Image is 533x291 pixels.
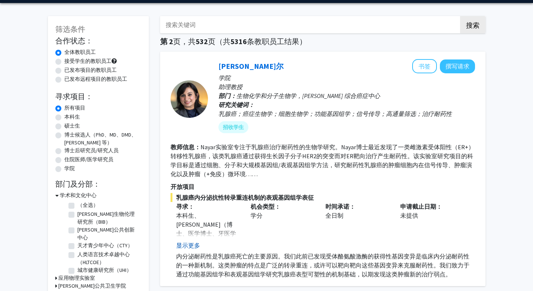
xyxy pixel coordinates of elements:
font: 博士候选人（PhD、MD、DMD、[PERSON_NAME] 等） [64,131,137,146]
font: 教师信息： [171,143,200,151]
font: 显示更多 [176,242,200,249]
font: 书签 [419,62,431,70]
font: 搜索 [466,21,480,29]
font: 住院医师/医学研究员 [64,156,113,163]
font: 学院 [64,165,75,172]
button: 搜索 [460,16,485,33]
font: 人类语言技术卓越中心（HLTCOE） [77,251,130,266]
font: 本科生、[PERSON_NAME]（博士、医学博士、牙医学博士、药学博士等）、博士后研究员/研究人员、住院医师/医学研究员、教职员工 [176,212,238,273]
font: 研究关键词： [218,101,254,108]
button: 向 Utthara Nayar 撰写请求 [440,59,475,73]
font: 申请截止日期： [400,203,442,210]
font: [PERSON_NAME]生物伦理研究所（BIB） [77,211,135,225]
font: [PERSON_NAME]公共创新中心 [77,226,135,241]
button: 将乌塔拉·纳亚尔添加到书签 [412,59,437,73]
font: 页（共 [208,37,230,46]
input: 搜索关键词 [160,16,454,33]
font: 合作状态： [55,36,93,45]
font: 内分泌耐药性是乳腺癌死亡的主要原因。我们此前已发现受体酪氨酸激酶的获得性基因变异是临床内分泌耐药性的一种新机制。这类肿瘤的特点是广泛的转录重连，或许可以靶向靶向这些基因变异来克服耐药性。我们致力... [176,252,469,278]
font: 全日制 [325,212,343,219]
font: 已发布远程项目的教职员工 [64,76,127,82]
font: 开放项目 [171,183,194,190]
font: 寻求： [176,203,194,210]
font: 硕士生 [64,122,80,129]
font: 页 [173,37,181,46]
a: [PERSON_NAME]尔 [218,61,284,71]
font: （全选） [77,202,98,208]
font: 532 [196,37,208,46]
font: 本科生 [64,113,80,120]
font: 已发布项目的教职员工 [64,67,117,73]
font: [PERSON_NAME]公共卫生学院 [58,282,126,289]
font: 所有项目 [64,104,85,111]
font: 乳腺癌；癌症生物学；细胞生物学；功能基因组学；信号传导；高通量筛选；治疗耐药性 [218,110,452,117]
font: Nayar实验室专注于乳腺癌治疗耐药性的生物学研究。Nayar博士最近发现了一类雌激素受体阳性（ER+）转移性乳腺癌，该类乳腺癌通过获得生长因子分子HER2的突变而对ER靶向治疗产生耐药性。该实... [171,143,474,178]
font: 学术和文化中心 [60,192,97,199]
font: 未提供 [400,212,418,219]
font: 时间承诺： [325,203,355,210]
font: 撰写请求 [445,62,469,70]
font: 乳腺癌内分泌抗性转录重连机制的表观基因组学表征 [176,194,314,201]
font: 博士后研究员/研究人员 [64,147,119,154]
font: 应用物理实验室 [58,275,95,281]
font: 生物化学和分子生物学，[PERSON_NAME] 综合癌症中心 [236,92,380,99]
iframe: 聊天 [6,257,32,285]
font: 城市健康研究所（UHI） [77,267,132,273]
font: 助理教授 [218,83,242,91]
font: 机会类型： [251,203,281,210]
font: 学院 [218,74,230,82]
font: 条教职员工结果） [247,37,307,46]
font: 筛选条件 [55,24,85,34]
font: 全体教职员工 [64,49,96,55]
font: 招收学生 [223,124,244,131]
font: 学分 [251,212,263,219]
font: ，共 [181,37,196,46]
font: 部门： [218,92,236,99]
font: 寻求项目： [55,92,93,101]
font: 天才青少年中心（CTY） [77,242,133,249]
font: 5316 [230,37,247,46]
button: 显示更多 [176,241,200,250]
font: 第 2 [160,37,173,46]
font: 接受学生的教职员工 [64,58,111,64]
font: 部门及分部： [55,179,100,189]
